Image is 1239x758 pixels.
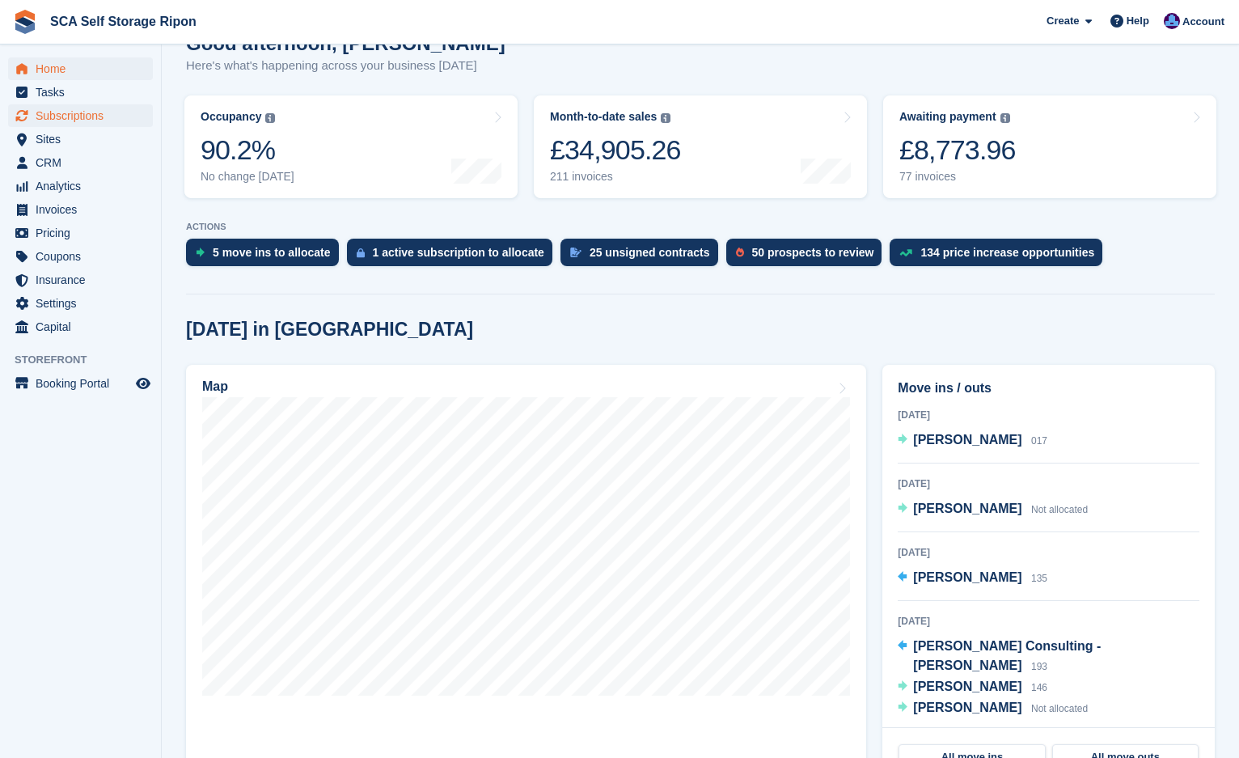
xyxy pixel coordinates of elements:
[213,246,331,259] div: 5 move ins to allocate
[913,433,1021,447] span: [PERSON_NAME]
[8,81,153,104] a: menu
[15,352,161,368] span: Storefront
[899,170,1016,184] div: 77 invoices
[898,408,1199,422] div: [DATE]
[899,249,912,256] img: price_increase_opportunities-93ffe204e8149a01c8c9dc8f82e8f89637d9d84a8eef4429ea346261dce0b2c0.svg
[1031,703,1088,714] span: Not allocated
[898,637,1199,677] a: [PERSON_NAME] Consulting - [PERSON_NAME] 193
[133,374,153,393] a: Preview store
[736,248,744,257] img: prospect-51fa495bee0391a8d652442698ab0144808aea92771e9ea1ae160a38d050c398.svg
[726,239,890,274] a: 50 prospects to review
[560,239,726,274] a: 25 unsigned contracts
[186,222,1215,232] p: ACTIONS
[898,430,1047,451] a: [PERSON_NAME] 017
[36,81,133,104] span: Tasks
[570,248,581,257] img: contract_signature_icon-13c848040528278c33f63329250d36e43548de30e8caae1d1a13099fd9432cc5.svg
[186,57,505,75] p: Here's what's happening across your business [DATE]
[1031,573,1047,584] span: 135
[661,113,670,123] img: icon-info-grey-7440780725fd019a000dd9b08b2336e03edf1995a4989e88bcd33f0948082b44.svg
[550,110,657,124] div: Month-to-date sales
[890,239,1110,274] a: 134 price increase opportunities
[201,133,294,167] div: 90.2%
[8,292,153,315] a: menu
[36,151,133,174] span: CRM
[36,104,133,127] span: Subscriptions
[1031,682,1047,693] span: 146
[36,269,133,291] span: Insurance
[36,198,133,221] span: Invoices
[913,701,1021,714] span: [PERSON_NAME]
[898,677,1047,698] a: [PERSON_NAME] 146
[36,222,133,244] span: Pricing
[36,57,133,80] span: Home
[913,570,1021,584] span: [PERSON_NAME]
[8,198,153,221] a: menu
[898,568,1047,589] a: [PERSON_NAME] 135
[201,170,294,184] div: No change [DATE]
[1031,661,1047,672] span: 193
[898,476,1199,491] div: [DATE]
[1031,435,1047,447] span: 017
[534,95,867,198] a: Month-to-date sales £34,905.26 211 invoices
[1182,14,1224,30] span: Account
[590,246,710,259] div: 25 unsigned contracts
[898,698,1088,719] a: [PERSON_NAME] Not allocated
[913,502,1021,515] span: [PERSON_NAME]
[8,245,153,268] a: menu
[8,175,153,197] a: menu
[913,680,1021,693] span: [PERSON_NAME]
[550,170,681,184] div: 211 invoices
[265,113,275,123] img: icon-info-grey-7440780725fd019a000dd9b08b2336e03edf1995a4989e88bcd33f0948082b44.svg
[1127,13,1149,29] span: Help
[550,133,681,167] div: £34,905.26
[347,239,560,274] a: 1 active subscription to allocate
[899,133,1016,167] div: £8,773.96
[898,499,1088,520] a: [PERSON_NAME] Not allocated
[196,248,205,257] img: move_ins_to_allocate_icon-fdf77a2bb77ea45bf5b3d319d69a93e2d87916cf1d5bf7949dd705db3b84f3ca.svg
[373,246,544,259] div: 1 active subscription to allocate
[36,292,133,315] span: Settings
[36,315,133,338] span: Capital
[13,10,37,34] img: stora-icon-8386f47178a22dfd0bd8f6a31ec36ba5ce8667c1dd55bd0f319d3a0aa187defe.svg
[36,128,133,150] span: Sites
[36,372,133,395] span: Booking Portal
[1164,13,1180,29] img: Sarah Race
[8,128,153,150] a: menu
[8,222,153,244] a: menu
[920,246,1094,259] div: 134 price increase opportunities
[357,248,365,258] img: active_subscription_to_allocate_icon-d502201f5373d7db506a760aba3b589e785aa758c864c3986d89f69b8ff3...
[898,379,1199,398] h2: Move ins / outs
[36,245,133,268] span: Coupons
[899,110,996,124] div: Awaiting payment
[184,95,518,198] a: Occupancy 90.2% No change [DATE]
[8,269,153,291] a: menu
[202,379,228,394] h2: Map
[36,175,133,197] span: Analytics
[913,639,1101,672] span: [PERSON_NAME] Consulting - [PERSON_NAME]
[898,614,1199,629] div: [DATE]
[8,372,153,395] a: menu
[1047,13,1079,29] span: Create
[8,57,153,80] a: menu
[8,315,153,338] a: menu
[898,545,1199,560] div: [DATE]
[201,110,261,124] div: Occupancy
[44,8,203,35] a: SCA Self Storage Ripon
[883,95,1216,198] a: Awaiting payment £8,773.96 77 invoices
[186,319,473,341] h2: [DATE] in [GEOGRAPHIC_DATA]
[1000,113,1010,123] img: icon-info-grey-7440780725fd019a000dd9b08b2336e03edf1995a4989e88bcd33f0948082b44.svg
[186,239,347,274] a: 5 move ins to allocate
[8,104,153,127] a: menu
[1031,504,1088,515] span: Not allocated
[8,151,153,174] a: menu
[752,246,874,259] div: 50 prospects to review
